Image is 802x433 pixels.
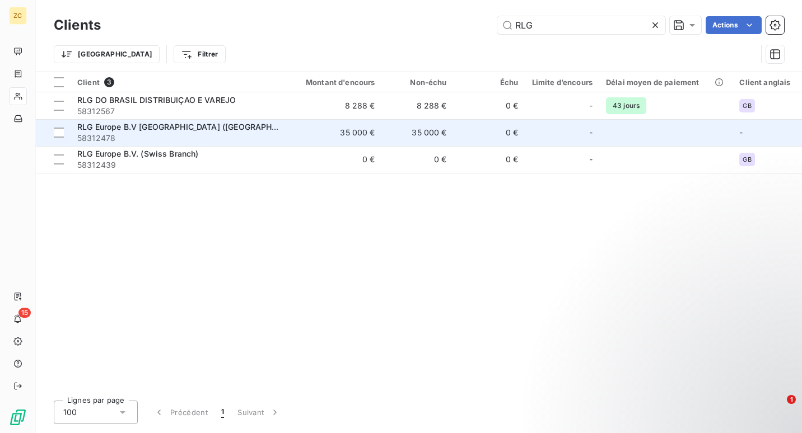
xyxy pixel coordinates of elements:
[743,156,751,163] span: GB
[63,407,77,418] span: 100
[460,78,519,87] div: Échu
[743,102,751,109] span: GB
[606,78,726,87] div: Délai moyen de paiement
[454,146,525,173] td: 0 €
[104,77,114,87] span: 3
[9,408,27,426] img: Logo LeanPay
[77,106,279,117] span: 58312567
[589,154,593,165] span: -
[221,407,224,418] span: 1
[77,78,100,87] span: Client
[606,97,646,114] span: 43 jours
[497,16,665,34] input: Rechercher
[292,78,375,87] div: Montant d'encours
[787,395,796,404] span: 1
[589,100,593,111] span: -
[286,146,382,173] td: 0 €
[739,128,743,137] span: -
[532,78,593,87] div: Limite d’encours
[578,324,802,403] iframe: Intercom notifications message
[77,95,236,105] span: RLG DO BRASIL DISTRIBUIÇAO E VAREJO
[215,401,231,424] button: 1
[147,401,215,424] button: Précédent
[77,159,279,171] span: 58312439
[174,45,225,63] button: Filtrer
[77,133,279,144] span: 58312478
[286,92,382,119] td: 8 288 €
[764,395,791,422] iframe: Intercom live chat
[382,119,454,146] td: 35 000 €
[77,149,199,158] span: RLG Europe B.V. (Swiss Branch)
[286,119,382,146] td: 35 000 €
[382,92,454,119] td: 8 288 €
[454,92,525,119] td: 0 €
[9,7,27,25] div: ZC
[389,78,447,87] div: Non-échu
[54,45,160,63] button: [GEOGRAPHIC_DATA]
[589,127,593,138] span: -
[77,122,446,131] span: RLG Europe B.V [GEOGRAPHIC_DATA] ([GEOGRAPHIC_DATA]) Swiss Branch [GEOGRAPHIC_DATA]
[454,119,525,146] td: 0 €
[231,401,287,424] button: Suivant
[54,15,101,35] h3: Clients
[18,308,31,318] span: 15
[706,16,762,34] button: Actions
[382,146,454,173] td: 0 €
